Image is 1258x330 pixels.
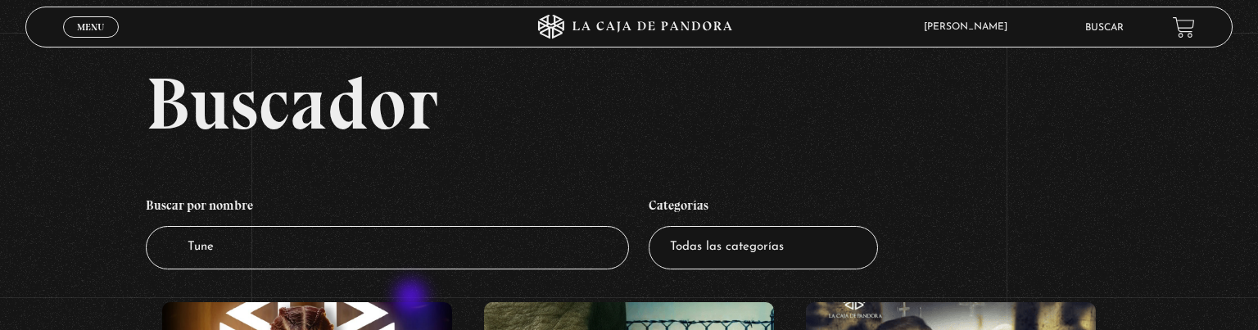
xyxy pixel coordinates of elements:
[146,189,629,227] h4: Buscar por nombre
[1085,23,1124,33] a: Buscar
[649,189,878,227] h4: Categorías
[77,22,104,32] span: Menu
[146,66,1233,140] h2: Buscador
[916,22,1024,32] span: [PERSON_NAME]
[1173,16,1195,38] a: View your shopping cart
[72,36,111,47] span: Cerrar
